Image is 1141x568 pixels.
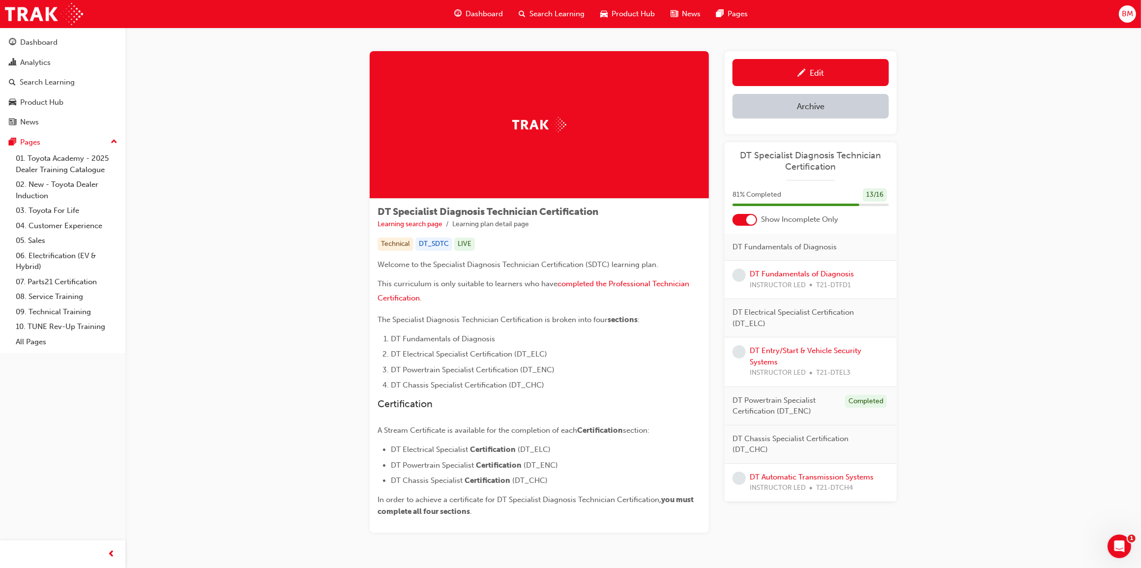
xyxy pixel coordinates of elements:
a: DT Specialist Diagnosis Technician Certification [732,150,889,172]
span: Certification [470,445,516,454]
div: Technical [378,238,413,251]
span: . [470,507,472,516]
img: Trak [5,3,83,25]
span: Certification [378,398,433,410]
div: Archive [797,101,824,111]
span: Pages [728,8,748,20]
span: DT Chassis Specialist Certification (DT_CHC) [732,433,881,455]
a: All Pages [12,334,121,350]
button: Pages [4,133,121,151]
div: Pages [20,137,40,148]
a: car-iconProduct Hub [592,4,663,24]
span: Dashboard [466,8,503,20]
span: DT Powertrain Specialist [391,461,474,470]
a: 10. TUNE Rev-Up Training [12,319,121,334]
button: DashboardAnalyticsSearch LearningProduct HubNews [4,31,121,133]
a: Dashboard [4,33,121,52]
span: INSTRUCTOR LED [750,367,806,379]
div: Search Learning [20,77,75,88]
a: search-iconSearch Learning [511,4,592,24]
div: Edit [810,68,824,78]
span: DT Powertrain Specialist Certification (DT_ENC) [732,395,837,417]
span: DT Fundamentals of Diagnosis [391,334,495,343]
span: pages-icon [9,138,16,147]
button: BM [1119,5,1136,23]
span: BM [1122,8,1133,20]
a: pages-iconPages [708,4,756,24]
span: learningRecordVerb_NONE-icon [732,472,746,485]
span: search-icon [9,78,16,87]
span: (DT_CHC) [512,476,548,485]
div: 13 / 16 [863,188,887,202]
a: 02. New - Toyota Dealer Induction [12,177,121,203]
span: DT Fundamentals of Diagnosis [732,241,837,253]
span: sections [608,315,638,324]
a: DT Automatic Transmission Systems [750,473,874,481]
span: car-icon [600,8,608,20]
a: news-iconNews [663,4,708,24]
span: DT Electrical Specialist Certification (DT_ELC) [732,307,881,329]
span: guage-icon [454,8,462,20]
a: 06. Electrification (EV & Hybrid) [12,248,121,274]
div: LIVE [454,238,475,251]
a: Learning search page [378,220,442,228]
span: Search Learning [529,8,585,20]
img: Trak [512,117,566,132]
span: (DT_ELC) [518,445,551,454]
iframe: Intercom live chat [1108,535,1131,558]
span: T21-DTFD1 [816,280,851,291]
span: DT Chassis Specialist Certification (DT_CHC) [391,381,544,389]
span: . [420,294,422,302]
span: Show Incomplete Only [761,214,838,225]
div: Completed [845,395,887,408]
span: Certification [577,426,623,435]
div: Analytics [20,57,51,68]
a: 07. Parts21 Certification [12,274,121,290]
span: This curriculum is only suitable to learners who have [378,279,557,288]
a: DT Entry/Start & Vehicle Security Systems [750,346,861,366]
span: learningRecordVerb_NONE-icon [732,345,746,359]
span: search-icon [519,8,526,20]
button: Archive [732,94,889,119]
span: section: [623,426,649,435]
span: DT Electrical Specialist Certification (DT_ELC) [391,350,547,359]
span: The Specialist Diagnosis Technician Certification is broken into four [378,315,608,324]
a: Edit [732,59,889,86]
li: Learning plan detail page [452,219,529,230]
span: Welcome to the Specialist Diagnosis Technician Certification (SDTC) learning plan. [378,260,658,269]
div: Dashboard [20,37,58,48]
span: up-icon [111,136,117,149]
div: News [20,117,39,128]
span: pencil-icon [797,69,806,79]
span: T21-DTEL3 [816,367,850,379]
span: DT Powertrain Specialist Certification (DT_ENC) [391,365,555,374]
span: INSTRUCTOR LED [750,482,806,494]
a: 05. Sales [12,233,121,248]
a: DT Fundamentals of Diagnosis [750,269,854,278]
a: Search Learning [4,73,121,91]
div: DT_SDTC [415,238,452,251]
span: DT Electrical Specialist [391,445,468,454]
span: : [638,315,640,324]
span: INSTRUCTOR LED [750,280,806,291]
span: pages-icon [716,8,724,20]
a: 09. Technical Training [12,304,121,320]
a: Analytics [4,54,121,72]
span: car-icon [9,98,16,107]
a: guage-iconDashboard [446,4,511,24]
span: news-icon [9,118,16,127]
span: A Stream Certificate is available for the completion of each [378,426,577,435]
span: DT Specialist Diagnosis Technician Certification [378,206,598,217]
span: DT Chassis Specialist [391,476,463,485]
span: learningRecordVerb_NONE-icon [732,269,746,282]
a: completed the Professional Technician Certification [378,279,691,302]
span: Certification [476,461,522,470]
span: In order to achieve a certificate for DT Specialist Diagnosis Technician Certification, [378,495,661,504]
span: guage-icon [9,38,16,47]
span: news-icon [671,8,678,20]
span: prev-icon [108,548,116,561]
a: Product Hub [4,93,121,112]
